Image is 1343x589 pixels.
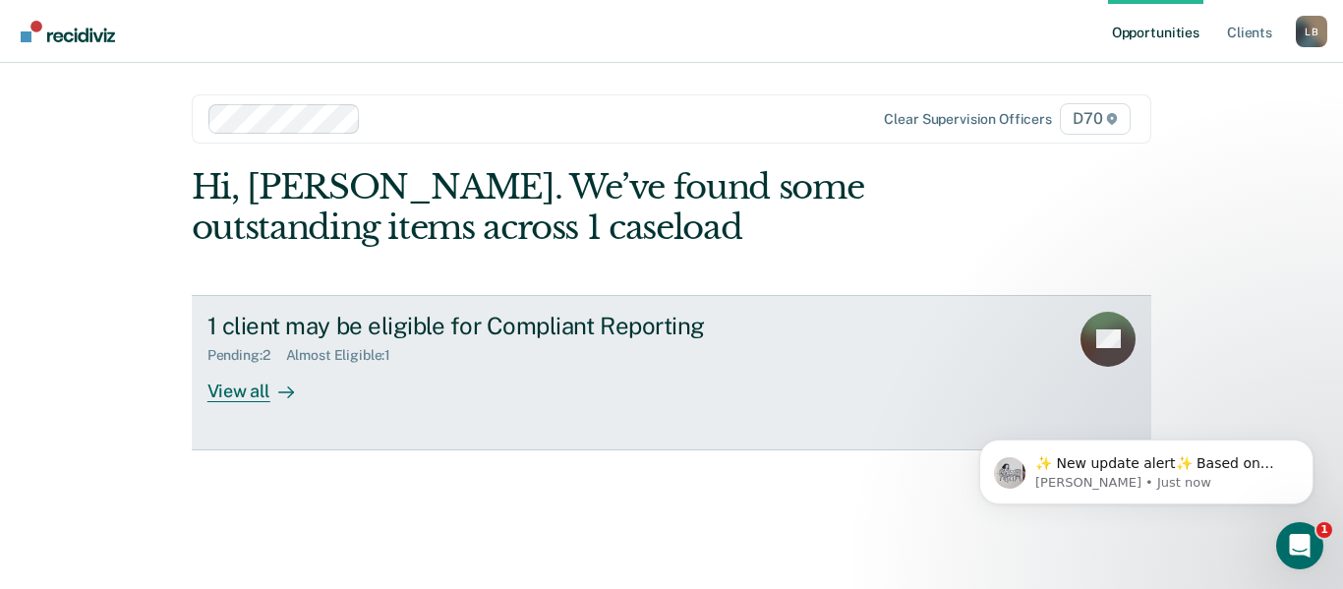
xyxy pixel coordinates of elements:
[86,57,338,444] span: ✨ New update alert✨ Based on your feedback, we've made a few updates we wanted to share. 1. We ha...
[192,167,960,248] div: Hi, [PERSON_NAME]. We’ve found some outstanding items across 1 caseload
[1276,522,1323,569] iframe: Intercom live chat
[950,398,1343,536] iframe: Intercom notifications message
[1060,103,1131,135] span: D70
[286,347,407,364] div: Almost Eligible : 1
[1316,522,1332,538] span: 1
[192,295,1152,450] a: 1 client may be eligible for Compliant ReportingPending:2Almost Eligible:1View all
[207,364,318,402] div: View all
[884,111,1051,128] div: Clear supervision officers
[86,76,339,93] p: Message from Kim, sent Just now
[1296,16,1327,47] button: Profile dropdown button
[21,21,115,42] img: Recidiviz
[1296,16,1327,47] div: L B
[207,312,898,340] div: 1 client may be eligible for Compliant Reporting
[207,347,286,364] div: Pending : 2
